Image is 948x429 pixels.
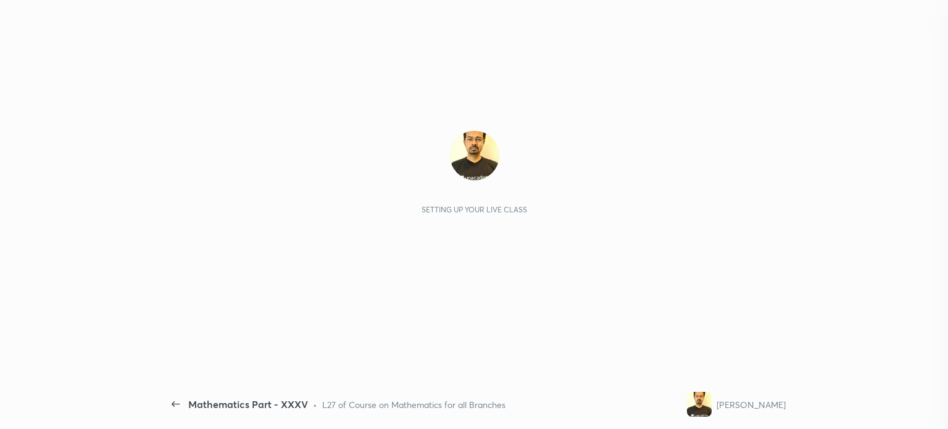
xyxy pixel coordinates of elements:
[717,398,786,411] div: [PERSON_NAME]
[422,205,527,214] div: Setting up your live class
[322,398,505,411] div: L27 of Course on Mathematics for all Branches
[687,392,712,417] img: 7cc848c12f404b6e846a15630d6f25fb.jpg
[188,397,308,412] div: Mathematics Part - XXXV
[450,131,499,180] img: 7cc848c12f404b6e846a15630d6f25fb.jpg
[313,398,317,411] div: •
